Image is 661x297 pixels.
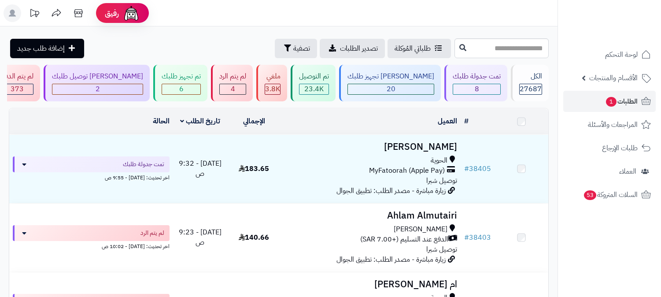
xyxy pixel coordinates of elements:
[284,211,457,221] h3: Ahlam Almutairi
[265,84,280,94] span: 3.8K
[453,84,500,94] div: 8
[220,84,246,94] div: 4
[10,39,84,58] a: إضافة طلب جديد
[13,241,170,250] div: اخر تحديث: [DATE] - 10:02 ص
[369,166,445,176] span: MyFatoorah (Apple Pay)
[105,8,119,19] span: رفيق
[475,84,479,94] span: 8
[589,72,638,84] span: الأقسام والمنتجات
[151,65,209,101] a: تم تجهيز طلبك 6
[265,71,281,82] div: ملغي
[209,65,255,101] a: لم يتم الرد 4
[464,232,469,243] span: #
[299,84,329,94] div: 23437
[265,84,280,94] div: 3837
[23,4,45,24] a: تحديثات المنصة
[304,84,324,94] span: 23.4K
[431,156,447,166] span: الحوية
[219,71,246,82] div: لم يتم الرد
[426,175,457,186] span: توصيل شبرا
[96,84,100,94] span: 2
[605,48,638,61] span: لوحة التحكم
[464,163,491,174] a: #38405
[605,95,638,108] span: الطلبات
[619,165,636,178] span: العملاء
[299,71,329,82] div: تم التوصيل
[179,227,222,248] span: [DATE] - 9:23 ص
[42,65,151,101] a: [PERSON_NAME] توصيل طلبك 2
[284,279,457,290] h3: ام [PERSON_NAME]
[140,229,164,238] span: لم يتم الرد
[153,116,170,126] a: الحالة
[464,116,469,126] a: #
[360,234,448,245] span: الدفع عند التسليم (+7.00 SAR)
[289,65,337,101] a: تم التوصيل 23.4K
[563,91,656,112] a: الطلبات1
[123,160,164,169] span: تمت جدولة طلبك
[284,142,457,152] h3: [PERSON_NAME]
[162,84,200,94] div: 6
[394,224,447,234] span: [PERSON_NAME]
[122,4,140,22] img: ai-face.png
[519,71,542,82] div: الكل
[293,43,310,54] span: تصفية
[509,65,550,101] a: الكل27687
[387,84,395,94] span: 20
[347,71,434,82] div: [PERSON_NAME] تجهيز طلبك
[180,116,220,126] a: تاريخ الطلب
[583,189,638,201] span: السلات المتروكة
[162,71,201,82] div: تم تجهيز طلبك
[231,84,235,94] span: 4
[239,163,269,174] span: 183.65
[11,84,24,94] span: 373
[179,84,184,94] span: 6
[453,71,501,82] div: تمت جدولة طلبك
[255,65,289,101] a: ملغي 3.8K
[563,44,656,65] a: لوحة التحكم
[464,163,469,174] span: #
[563,161,656,182] a: العملاء
[588,119,638,131] span: المراجعات والأسئلة
[426,244,457,255] span: توصيل شبرا
[239,232,269,243] span: 140.66
[606,97,617,107] span: 1
[438,116,457,126] a: العميل
[17,43,65,54] span: إضافة طلب جديد
[520,84,542,94] span: 27687
[348,84,434,94] div: 20
[336,186,446,196] span: زيارة مباشرة - مصدر الطلب: تطبيق الجوال
[52,71,143,82] div: [PERSON_NAME] توصيل طلبك
[602,142,638,154] span: طلبات الإرجاع
[320,39,385,58] a: تصدير الطلبات
[179,158,222,179] span: [DATE] - 9:32 ص
[1,71,33,82] div: لم يتم الدفع
[13,172,170,182] div: اخر تحديث: [DATE] - 9:55 ص
[388,39,451,58] a: طلباتي المُوكلة
[563,184,656,205] a: السلات المتروكة53
[395,43,431,54] span: طلباتي المُوكلة
[601,25,653,43] img: logo-2.png
[275,39,317,58] button: تصفية
[443,65,509,101] a: تمت جدولة طلبك 8
[243,116,265,126] a: الإجمالي
[563,114,656,135] a: المراجعات والأسئلة
[340,43,378,54] span: تصدير الطلبات
[464,232,491,243] a: #38403
[336,254,446,265] span: زيارة مباشرة - مصدر الطلب: تطبيق الجوال
[52,84,143,94] div: 2
[563,137,656,159] a: طلبات الإرجاع
[337,65,443,101] a: [PERSON_NAME] تجهيز طلبك 20
[1,84,33,94] div: 373
[584,190,596,200] span: 53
